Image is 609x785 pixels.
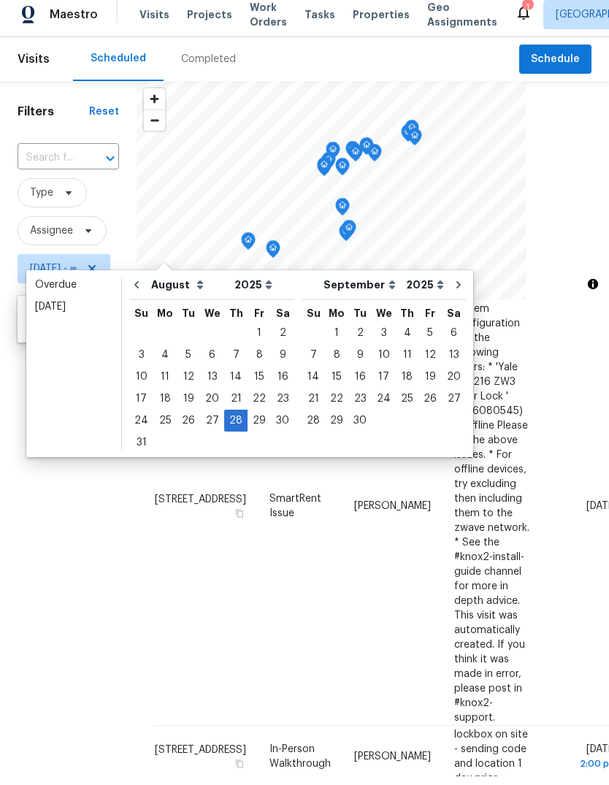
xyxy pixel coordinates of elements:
div: 29 [325,419,348,440]
span: Visits [18,52,50,84]
div: Map marker [405,129,419,151]
span: In-Person Walkthrough [269,752,331,777]
div: Sun Aug 03 2025 [129,353,153,375]
div: 19 [418,375,442,396]
button: Go to previous month [126,279,148,308]
div: 4 [396,332,418,352]
div: Map marker [401,133,415,156]
div: Fri Aug 15 2025 [248,375,271,397]
div: Wed Sep 17 2025 [372,375,396,397]
div: Wed Aug 13 2025 [200,375,224,397]
button: Zoom in [144,97,165,118]
div: 3 [372,332,396,352]
div: Sat Aug 23 2025 [271,397,294,418]
abbr: Monday [329,317,345,327]
div: 6 [200,353,224,374]
div: Sun Aug 24 2025 [129,418,153,440]
div: Scheduled [91,60,146,74]
span: Schedule [531,59,580,77]
div: 7 [302,353,325,374]
div: Wed Aug 20 2025 [200,397,224,418]
div: 20 [200,397,224,418]
div: Overdue [35,286,112,301]
div: Sun Sep 07 2025 [302,353,325,375]
div: Map marker [335,166,350,189]
div: Fri Aug 29 2025 [248,418,271,440]
div: Map marker [266,249,280,272]
div: Map marker [317,166,332,188]
div: 17 [372,375,396,396]
div: Mon Aug 18 2025 [153,397,177,418]
canvas: Map [137,90,526,309]
select: Month [320,283,402,305]
div: 28 [224,419,248,440]
div: 15 [248,375,271,396]
div: 6 [442,332,466,352]
div: [DATE] [35,308,112,323]
div: 9 [271,353,294,374]
div: Map marker [342,229,356,251]
div: Sat Sep 06 2025 [442,331,466,353]
div: Map marker [321,161,336,183]
button: Toggle attribution [584,284,602,302]
div: Tue Sep 02 2025 [348,331,372,353]
div: 22 [325,397,348,418]
select: Year [402,283,448,305]
abbr: Monday [157,317,173,327]
span: Work Orders [250,9,287,38]
div: Wed Aug 06 2025 [200,353,224,375]
div: 23 [348,397,372,418]
div: 23 [271,397,294,418]
div: Sat Aug 02 2025 [271,331,294,353]
div: 12 [418,353,442,374]
span: Zoom out [144,119,165,139]
abbr: Friday [425,317,435,327]
span: SmartRent Issue [269,502,321,526]
div: Sun Sep 21 2025 [302,397,325,418]
span: Projects [187,16,232,31]
div: Sat Sep 13 2025 [442,353,466,375]
div: 14 [224,375,248,396]
div: 1 [325,332,348,352]
div: 22 [248,397,271,418]
div: 5 [418,332,442,352]
div: Tue Sep 09 2025 [348,353,372,375]
div: 10 [372,353,396,374]
div: 13 [200,375,224,396]
div: Tue Aug 26 2025 [177,418,200,440]
div: 13 [442,353,466,374]
div: Mon Sep 01 2025 [325,331,348,353]
div: Wed Sep 10 2025 [372,353,396,375]
div: Thu Sep 04 2025 [396,331,418,353]
select: Year [231,283,276,305]
abbr: Sunday [307,317,321,327]
span: [PERSON_NAME] [354,509,431,519]
abbr: Wednesday [204,317,221,327]
div: Mon Sep 29 2025 [325,418,348,440]
div: Map marker [359,146,374,169]
div: Tue Aug 12 2025 [177,375,200,397]
div: Fri Aug 08 2025 [248,353,271,375]
div: Map marker [339,232,353,255]
div: 12 [177,375,200,396]
abbr: Saturday [276,317,290,327]
div: Fri Aug 22 2025 [248,397,271,418]
div: 28 [302,419,325,440]
div: Sat Aug 16 2025 [271,375,294,397]
div: Map marker [335,207,350,229]
div: Map marker [345,150,360,172]
div: Thu Aug 07 2025 [224,353,248,375]
div: 20 [442,375,466,396]
div: 16 [348,375,372,396]
div: Thu Aug 14 2025 [224,375,248,397]
div: Mon Sep 08 2025 [325,353,348,375]
div: Sun Aug 17 2025 [129,397,153,418]
div: 21 [302,397,325,418]
button: Copy Address [233,515,246,528]
button: Go to next month [448,279,470,308]
div: Mon Aug 25 2025 [153,418,177,440]
div: Sat Aug 30 2025 [271,418,294,440]
ul: Date picker shortcuts [30,283,118,458]
span: Geo Assignments [427,9,497,38]
div: 8 [325,353,348,374]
